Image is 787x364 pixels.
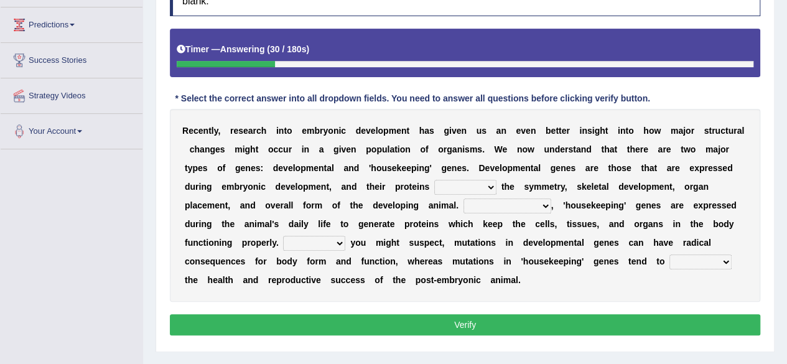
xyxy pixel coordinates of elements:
b: c [720,126,725,136]
button: Verify [170,314,760,335]
b: s [387,163,392,173]
b: a [713,144,718,154]
b: e [594,163,598,173]
b: u [381,163,387,173]
b: e [556,163,561,173]
b: n [245,163,251,173]
b: f [426,144,429,154]
b: o [502,163,508,173]
b: e [316,182,321,192]
b: e [495,163,500,173]
b: R [182,126,189,136]
b: l [500,163,502,173]
b: n [405,144,411,154]
b: r [566,126,569,136]
b: l [293,163,296,173]
b: o [297,182,303,192]
b: u [476,126,482,136]
b: u [728,126,733,136]
b: n [333,126,339,136]
b: e [560,144,565,154]
b: e [516,126,521,136]
div: * Select the correct answer into all dropdown fields. You need to answer all questions before cli... [170,93,655,106]
b: i [398,144,400,154]
b: t [394,144,398,154]
b: e [457,126,462,136]
b: u [715,126,720,136]
b: i [579,126,582,136]
b: t [208,126,212,136]
b: t [601,144,604,154]
b: ( [267,44,270,54]
b: t [556,126,559,136]
b: e [240,163,245,173]
b: u [382,144,388,154]
b: e [243,126,248,136]
b: c [278,144,283,154]
b: d [354,163,360,173]
b: t [531,163,534,173]
b: m [307,126,314,136]
b: n [461,126,467,136]
b: e [551,126,556,136]
b: w [528,144,534,154]
b: W [494,144,502,154]
b: a [496,126,501,136]
b: y [323,126,328,136]
b: a [609,144,614,154]
b: a [737,126,742,136]
b: y [243,182,248,192]
b: a [327,163,332,173]
b: a [649,163,654,173]
b: o [628,126,634,136]
b: p [411,163,417,173]
b: s [587,126,592,136]
b: o [522,144,528,154]
b: e [302,126,307,136]
b: . [482,144,485,154]
b: n [561,163,566,173]
b: i [338,144,341,154]
b: n [419,163,424,173]
b: r [240,182,243,192]
b: c [341,126,346,136]
b: n [549,144,555,154]
b: n [401,126,407,136]
b: t [573,144,576,154]
b: i [449,126,452,136]
b: s [462,163,467,173]
b: l [387,144,389,154]
b: m [235,144,242,154]
b: o [420,144,426,154]
b: e [526,126,531,136]
b: e [626,163,631,173]
b: h [611,163,617,173]
b: o [376,163,382,173]
b: o [400,144,406,154]
b: d [356,126,361,136]
b: d [185,182,190,192]
b: k [396,163,401,173]
b: v [341,144,346,154]
b: w [684,144,691,154]
b: h [644,163,650,173]
b: t [605,126,608,136]
b: n [351,144,356,154]
b: h [250,144,256,154]
b: m [306,163,314,173]
b: g [424,163,430,173]
b: s [704,126,709,136]
b: l [332,163,334,173]
b: n [348,163,354,173]
b: e [288,163,293,173]
b: m [389,126,396,136]
b: m [513,163,520,173]
b: e [635,144,640,154]
b: d [275,182,281,192]
b: y [188,163,193,173]
b: n [457,144,462,154]
b: ' [429,163,431,173]
a: Strategy Videos [1,78,142,110]
b: h [643,126,649,136]
b: i [243,144,245,154]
